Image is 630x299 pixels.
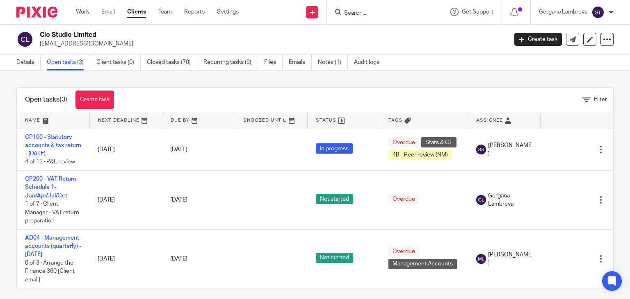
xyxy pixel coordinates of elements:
img: svg%3E [591,6,605,19]
a: Email [101,8,115,16]
img: svg%3E [476,195,486,205]
a: Closed tasks (70) [147,54,197,70]
a: Emails [289,54,312,70]
span: Get Support [462,9,493,15]
p: [EMAIL_ADDRESS][DOMAIN_NAME] [40,40,502,48]
span: Status [316,118,336,122]
img: svg%3E [476,145,486,154]
img: svg%3E [16,31,34,48]
td: [DATE] [89,171,162,230]
a: Reports [184,8,205,16]
span: [DATE] [170,147,187,152]
span: 0 of 3 · Arrange the Finance 360 [Client email] [25,260,75,283]
a: Details [16,54,41,70]
input: Search [343,10,417,17]
a: Notes (1) [318,54,348,70]
span: Snoozed Until [243,118,286,122]
a: Files [264,54,283,70]
span: In progress [316,143,353,154]
span: Stats & CT [421,137,457,147]
p: Gergana Lambreva [539,8,587,16]
span: Management Accounts [388,259,457,269]
a: Settings [217,8,239,16]
img: Pixie [16,7,57,18]
h1: Open tasks [25,95,67,104]
span: [PERSON_NAME] [488,141,532,158]
a: Client tasks (0) [96,54,141,70]
a: Work [76,8,89,16]
a: Create task [514,33,562,46]
span: Overdue [388,247,419,257]
span: 4B - Peer review (NM) [388,149,452,160]
a: CP200 - VAT Return Schedule 1- Jan/Apr/Jul/Oct [25,176,76,199]
a: Create task [75,91,114,109]
a: AD04 - Management accounts (quarterly) - [DATE] [25,235,81,258]
a: Open tasks (3) [47,54,90,70]
span: Not started [316,253,353,263]
a: CP100 - Statutory accounts & tax return - [DATE] [25,134,81,157]
h2: Clo Studio Limited [40,31,410,39]
a: Team [158,8,172,16]
span: [DATE] [170,197,187,203]
span: Gergana Lambreva [488,192,532,208]
span: Tags [388,118,402,122]
a: Audit logs [354,54,386,70]
span: (3) [59,96,67,103]
span: Overdue [388,194,419,204]
span: Overdue [388,137,419,147]
img: svg%3E [476,254,486,264]
span: Filter [594,97,607,102]
span: [DATE] [170,256,187,262]
span: 1 of 7 · Client Manager - VAT return preparation [25,201,79,224]
td: [DATE] [89,129,162,171]
span: [PERSON_NAME] [488,251,532,267]
span: 4 of 13 · P&L review [25,159,75,165]
a: Recurring tasks (9) [203,54,258,70]
a: Clients [127,8,146,16]
td: [DATE] [89,229,162,288]
span: Not started [316,194,353,204]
